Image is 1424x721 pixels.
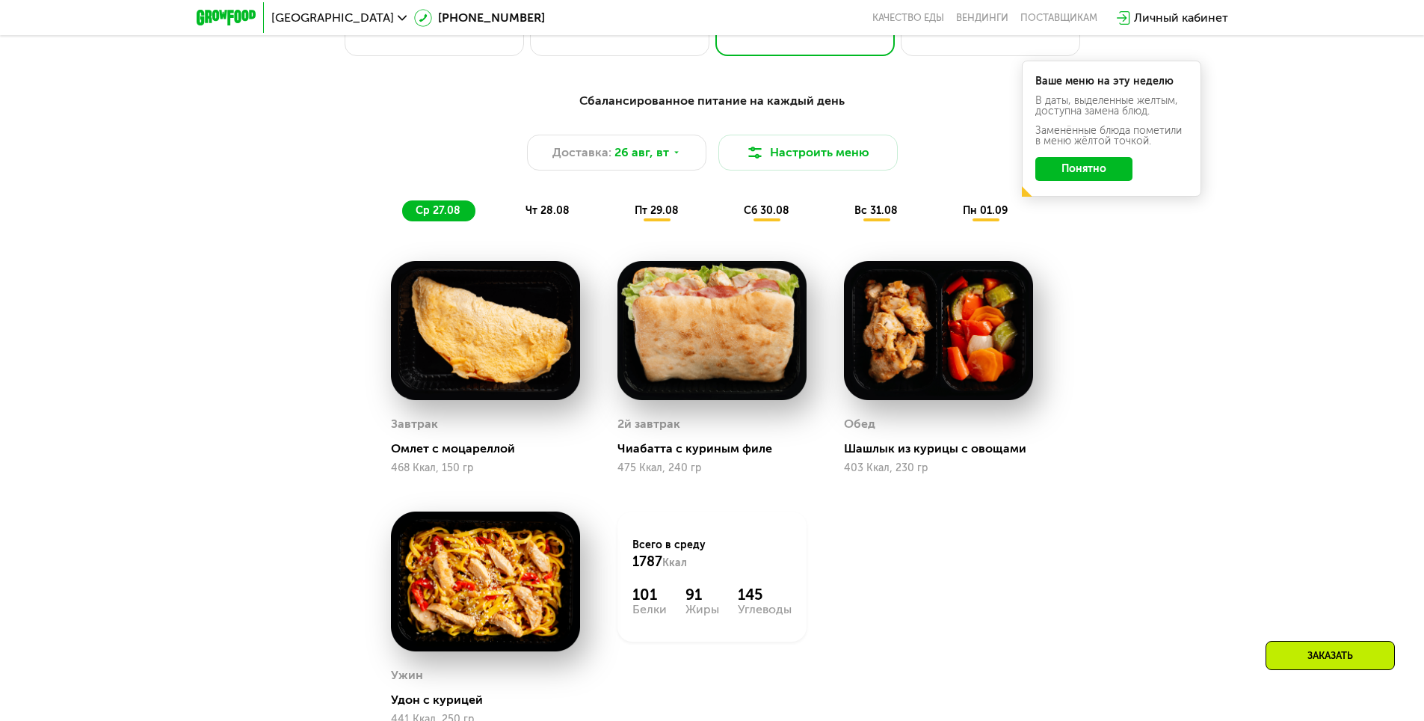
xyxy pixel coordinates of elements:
[844,441,1045,456] div: Шашлык из курицы с овощами
[617,462,807,474] div: 475 Ккал, 240 гр
[391,693,592,708] div: Удон с курицей
[685,586,719,604] div: 91
[1035,126,1188,147] div: Заменённые блюда пометили в меню жёлтой точкой.
[1035,76,1188,87] div: Ваше меню на эту неделю
[1035,157,1132,181] button: Понятно
[416,204,460,217] span: ср 27.08
[632,553,662,570] span: 1787
[872,12,944,24] a: Качество еды
[271,12,394,24] span: [GEOGRAPHIC_DATA]
[956,12,1008,24] a: Вендинги
[614,144,669,162] span: 26 авг, вт
[632,586,667,604] div: 101
[414,9,545,27] a: [PHONE_NUMBER]
[391,462,580,474] div: 468 Ккал, 150 гр
[1020,12,1097,24] div: поставщикам
[1266,641,1395,670] div: Заказать
[718,135,898,171] button: Настроить меню
[844,413,875,435] div: Обед
[632,538,792,571] div: Всего в среду
[632,604,667,616] div: Белки
[1035,96,1188,117] div: В даты, выделенные желтым, доступна замена блюд.
[391,664,423,687] div: Ужин
[635,204,679,217] span: пт 29.08
[525,204,570,217] span: чт 28.08
[617,441,819,456] div: Чиабатта с куриным филе
[744,204,789,217] span: сб 30.08
[617,413,680,435] div: 2й завтрак
[391,441,592,456] div: Омлет с моцареллой
[854,204,898,217] span: вс 31.08
[552,144,611,162] span: Доставка:
[738,586,792,604] div: 145
[1134,9,1228,27] div: Личный кабинет
[270,92,1155,111] div: Сбалансированное питание на каждый день
[685,604,719,616] div: Жиры
[662,556,687,569] span: Ккал
[738,604,792,616] div: Углеводы
[963,204,1008,217] span: пн 01.09
[391,413,438,435] div: Завтрак
[844,462,1033,474] div: 403 Ккал, 230 гр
